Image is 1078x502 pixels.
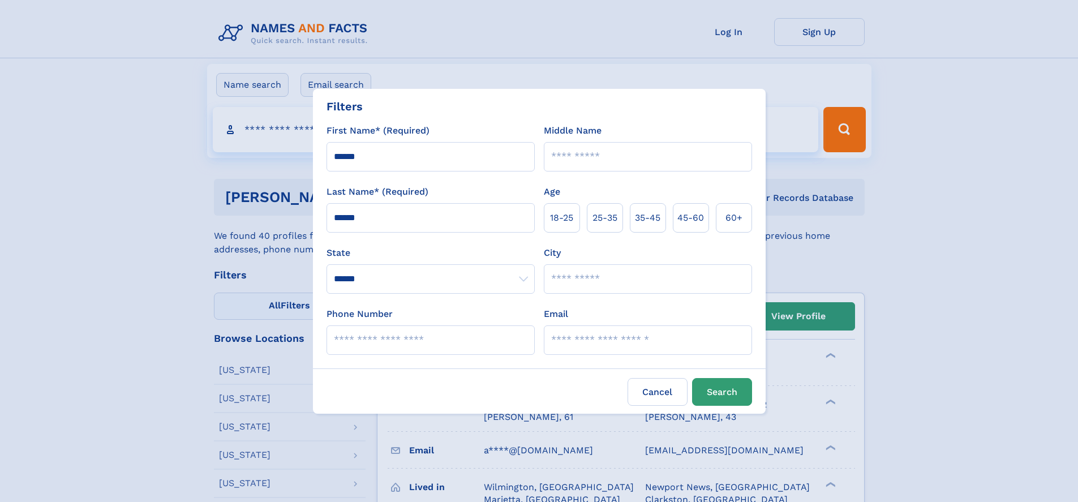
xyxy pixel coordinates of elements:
[327,246,535,260] label: State
[677,211,704,225] span: 45‑60
[628,378,688,406] label: Cancel
[544,124,602,138] label: Middle Name
[692,378,752,406] button: Search
[725,211,742,225] span: 60+
[544,185,560,199] label: Age
[327,307,393,321] label: Phone Number
[327,98,363,115] div: Filters
[544,307,568,321] label: Email
[592,211,617,225] span: 25‑35
[327,124,430,138] label: First Name* (Required)
[327,185,428,199] label: Last Name* (Required)
[550,211,573,225] span: 18‑25
[544,246,561,260] label: City
[635,211,660,225] span: 35‑45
